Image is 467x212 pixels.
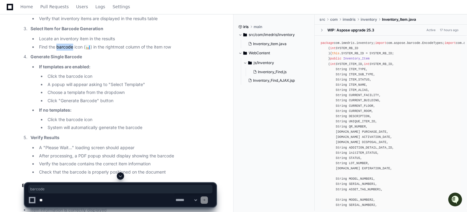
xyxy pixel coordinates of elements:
[330,57,341,60] span: public
[104,47,111,55] button: Start new chat
[321,41,334,45] span: package
[254,24,262,29] span: main
[37,144,216,151] li: A "Please Wait..." loading screen should appear
[20,5,33,9] span: Home
[61,64,74,69] span: Pylon
[254,60,274,65] span: js/Inventory
[343,17,356,22] span: imedris
[361,17,377,22] span: inventory
[243,31,247,38] svg: Directory
[332,52,340,55] span: this
[330,62,336,66] span: int
[21,45,100,52] div: Start new chat
[248,59,252,66] svg: Directory
[39,64,91,69] strong: If templates are enabled:
[46,97,216,104] li: Click "Generate Barcode" button
[37,35,216,42] li: Locate an inventory item in the results
[330,17,338,22] span: com
[246,40,306,48] button: Inventory_Item.java
[251,68,306,76] button: Inventory_Find.js
[330,46,336,50] span: int
[46,81,216,88] li: A popup will appear asking to "Select Template"
[246,76,306,85] button: Inventory_Find_AJAX.jsp
[95,5,105,9] span: Logs
[30,135,59,140] strong: Verify Results
[40,5,69,9] span: Pull Requests
[327,28,374,33] div: WIP: Aspose upgrade 25.3
[30,187,211,192] span: barcode
[253,78,295,83] span: Inventory_Find_AJAX.jsp
[37,15,216,22] li: Verify that inventory items are displayed in the results table
[243,58,310,68] button: js/Inventory
[249,32,295,37] span: src/com/imedris/inventory
[46,124,216,131] li: System will automatically generate the barcode
[447,192,464,208] iframe: Open customer support
[43,64,74,69] a: Powered byPylon
[112,5,130,9] span: Settings
[37,160,216,167] li: Verify the barcode contains the correct item information
[343,57,369,60] span: Inventory_Item
[258,70,287,74] span: Inventory_Find.js
[30,54,82,59] strong: Generate Single Barcode
[21,52,77,56] div: We're available if you need us!
[445,41,456,45] span: import
[382,17,416,22] span: Inventory_Item.java
[375,41,387,45] span: import
[39,107,72,113] strong: If no templates:
[76,5,88,9] span: Users
[440,28,458,32] div: 17 hours ago
[243,24,249,29] span: iris
[30,26,103,31] strong: Select Item for Barcode Generation
[46,116,216,123] li: Click the barcode icon
[6,6,18,18] img: PlayerZero
[319,17,325,22] span: src
[6,24,111,34] div: Welcome
[321,46,358,55] span: ( SYSTEM_RB_ID )
[46,73,216,80] li: Click the barcode icon
[238,30,310,40] button: src/com/imedris/inventory
[425,27,437,33] span: Active
[6,45,17,56] img: 1756235613930-3d25f9e4-fa56-45dd-b3ad-e072dfbd1548
[37,169,216,176] li: Check that the barcode is properly positioned on the document
[243,49,247,57] svg: Directory
[249,51,270,56] span: WebContent
[37,44,216,51] li: Find the barcode icon (📊) in the rightmost column of the item row
[238,48,310,58] button: WebContent
[37,153,216,160] li: After processing, a PDF popup should display showing the barcode
[253,41,287,46] span: Inventory_Item.java
[46,89,216,96] li: Choose a template from the dropdown
[364,62,369,66] span: int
